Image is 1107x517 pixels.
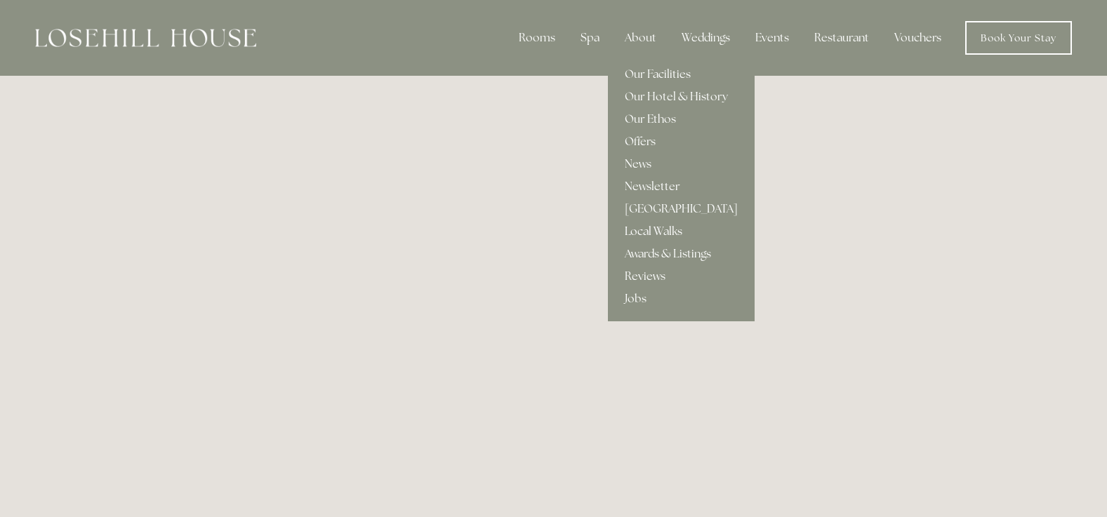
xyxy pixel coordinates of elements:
a: [GEOGRAPHIC_DATA] [608,198,755,220]
img: Losehill House [35,29,256,47]
a: Our Hotel & History [608,86,755,108]
a: Our Facilities [608,63,755,86]
div: Events [744,24,800,52]
div: Rooms [508,24,566,52]
div: Weddings [670,24,741,52]
a: Awards & Listings [608,243,755,265]
a: News [608,153,755,175]
div: Spa [569,24,611,52]
a: Reviews [608,265,755,288]
div: About [614,24,668,52]
a: Jobs [608,288,755,310]
a: Newsletter [608,175,755,198]
a: Our Ethos [608,108,755,130]
a: Vouchers [883,24,953,52]
div: Restaurant [803,24,880,52]
a: Book Your Stay [965,21,1072,55]
a: Offers [608,130,755,153]
a: Local Walks [608,220,755,243]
